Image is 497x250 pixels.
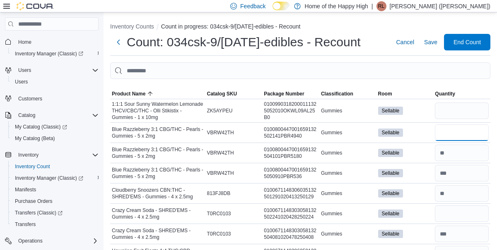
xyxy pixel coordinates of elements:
[15,36,99,47] span: Home
[378,210,403,218] span: Sellable
[2,110,102,121] button: Catalog
[207,231,231,237] span: T0RC0103
[378,129,403,137] span: Sellable
[262,124,319,141] div: 0100800447001659132502141PBR4940
[18,39,31,45] span: Home
[207,210,231,217] span: T0RC0103
[2,93,102,105] button: Customers
[207,150,234,156] span: VBRW42TH
[112,101,204,121] span: 1:1:1 Sour Sunny Watermelon Lemonade THCV/CBC/THC - Olli Stikistix - Gummies - 1 x 10mg
[12,77,99,87] span: Users
[382,149,400,157] span: Sellable
[8,161,102,172] button: Inventory Count
[18,152,39,158] span: Inventory
[435,90,455,97] span: Quantity
[15,135,55,142] span: My Catalog (Beta)
[321,170,342,176] span: Gummies
[382,210,400,217] span: Sellable
[12,122,99,132] span: My Catalog (Classic)
[321,129,342,136] span: Gummies
[12,185,99,195] span: Manifests
[378,107,403,115] span: Sellable
[319,89,376,99] button: Classification
[382,169,400,177] span: Sellable
[18,95,42,102] span: Customers
[207,107,233,114] span: ZK5AYPEU
[2,149,102,161] button: Inventory
[8,48,102,60] a: Inventory Manager (Classic)
[15,236,99,246] span: Operations
[8,184,102,195] button: Manifests
[12,173,87,183] a: Inventory Manager (Classic)
[12,208,99,218] span: Transfers (Classic)
[18,67,31,74] span: Users
[112,90,145,97] span: Product Name
[424,38,437,46] span: Save
[433,89,490,99] button: Quantity
[378,90,392,97] span: Room
[15,110,99,120] span: Catalog
[12,133,58,143] a: My Catalog (Beta)
[321,107,342,114] span: Gummies
[110,89,205,99] button: Product Name
[15,110,39,120] button: Catalog
[15,124,67,130] span: My Catalog (Classic)
[382,107,400,114] span: Sellable
[444,34,490,50] button: End Count
[12,196,99,206] span: Purchase Orders
[8,219,102,230] button: Transfers
[112,227,204,240] span: Crazy Cream Soda - SHRED'EMS - Gummies - 4 x 2.5mg
[12,77,31,87] a: Users
[161,23,301,30] button: Count in progress: 034csk-9/[DATE]-edibles - Recount
[321,150,342,156] span: Gummies
[15,163,50,170] span: Inventory Count
[321,90,353,97] span: Classification
[262,226,319,242] div: 0100671148303058132504081020478250408
[262,205,319,222] div: 0100671148303058132502241020428250224
[15,175,83,181] span: Inventory Manager (Classic)
[112,167,204,180] span: Blue Razzleberry 3:1 CBG/THC - Pearls - Gummies - 5 x 2mg
[110,22,490,32] nav: An example of EuiBreadcrumbs
[378,149,403,157] span: Sellable
[112,126,204,139] span: Blue Razzleberry 3:1 CBG/THC - Pearls - Gummies - 5 x 2mg
[264,90,304,97] span: Package Number
[15,210,63,216] span: Transfers (Classic)
[18,238,43,244] span: Operations
[17,2,54,10] img: Cova
[12,208,66,218] a: Transfers (Classic)
[2,64,102,76] button: Users
[207,129,234,136] span: VBRW42TH
[15,150,99,160] span: Inventory
[15,150,42,160] button: Inventory
[382,190,400,197] span: Sellable
[15,37,35,47] a: Home
[273,2,290,10] input: Dark Mode
[12,49,99,59] span: Inventory Manager (Classic)
[305,1,368,11] p: Home of the Happy High
[321,190,342,197] span: Gummies
[12,162,99,171] span: Inventory Count
[12,49,87,59] a: Inventory Manager (Classic)
[378,189,403,198] span: Sellable
[15,65,34,75] button: Users
[2,235,102,247] button: Operations
[382,129,400,136] span: Sellable
[378,230,403,238] span: Sellable
[18,112,35,119] span: Catalog
[12,122,70,132] a: My Catalog (Classic)
[112,146,204,160] span: Blue Razzleberry 3:1 CBG/THC - Pearls - Gummies - 5 x 2mg
[421,34,441,50] button: Save
[378,1,384,11] span: RL
[112,207,204,220] span: Crazy Cream Soda - SHRED'EMS - Gummies - 4 x 2.5mg
[8,207,102,219] a: Transfers (Classic)
[382,230,400,238] span: Sellable
[12,173,99,183] span: Inventory Manager (Classic)
[127,34,361,50] h1: Count: 034csk-9/[DATE]-edibles - Recount
[321,231,342,237] span: Gummies
[15,93,99,104] span: Customers
[207,170,234,176] span: VBRW42TH
[15,79,28,85] span: Users
[396,38,414,46] span: Cancel
[262,165,319,181] div: 01008004470016591325050910PBR536
[207,190,231,197] span: 813FJ8DB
